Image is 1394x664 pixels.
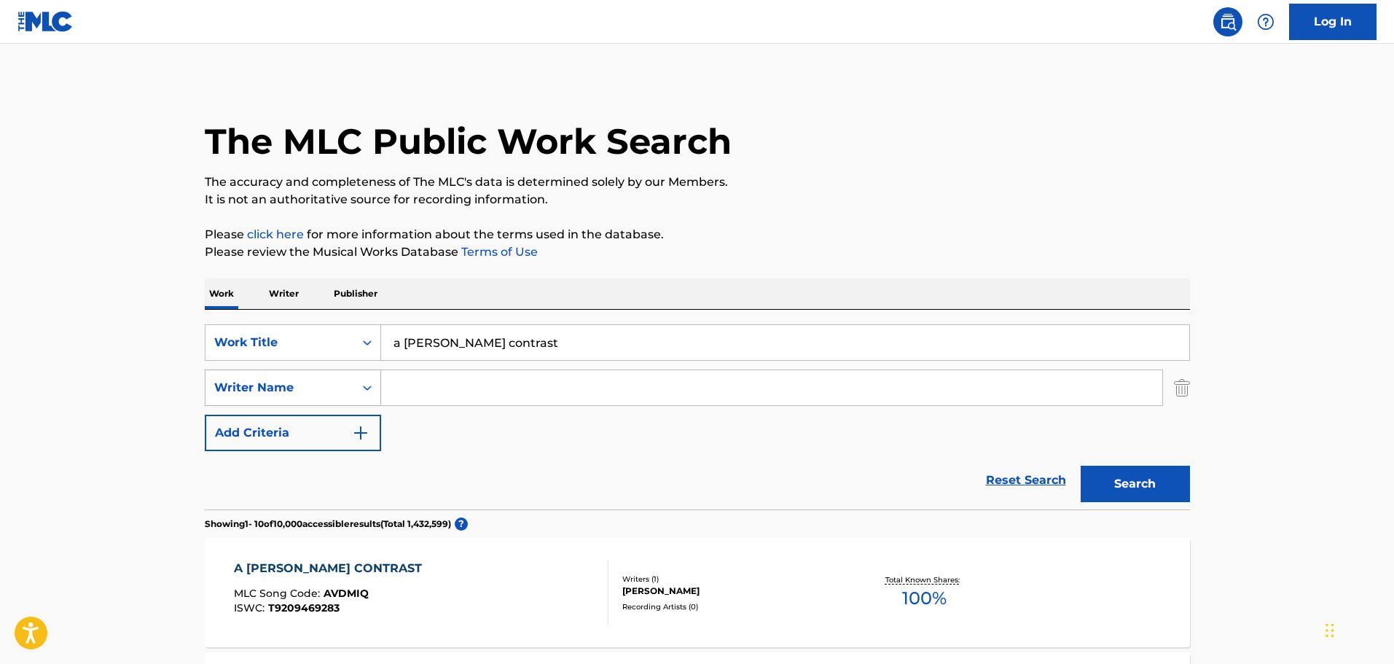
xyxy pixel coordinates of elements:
[458,245,538,259] a: Terms of Use
[205,226,1190,243] p: Please for more information about the terms used in the database.
[205,538,1190,647] a: A [PERSON_NAME] CONTRASTMLC Song Code:AVDMIQISWC:T9209469283Writers (1)[PERSON_NAME]Recording Art...
[205,278,238,309] p: Work
[234,560,429,577] div: A [PERSON_NAME] CONTRAST
[265,278,303,309] p: Writer
[885,574,963,585] p: Total Known Shares:
[268,601,340,614] span: T9209469283
[205,324,1190,509] form: Search Form
[352,424,369,442] img: 9d2ae6d4665cec9f34b9.svg
[205,120,732,163] h1: The MLC Public Work Search
[329,278,382,309] p: Publisher
[205,415,381,451] button: Add Criteria
[205,517,451,531] p: Showing 1 - 10 of 10,000 accessible results (Total 1,432,599 )
[979,464,1073,496] a: Reset Search
[234,601,268,614] span: ISWC :
[1219,13,1237,31] img: search
[1326,609,1334,652] div: Drag
[205,173,1190,191] p: The accuracy and completeness of The MLC's data is determined solely by our Members.
[622,601,842,612] div: Recording Artists ( 0 )
[622,585,842,598] div: [PERSON_NAME]
[902,585,947,612] span: 100 %
[214,334,345,351] div: Work Title
[622,574,842,585] div: Writers ( 1 )
[1251,7,1280,36] div: Help
[1289,4,1377,40] a: Log In
[1257,13,1274,31] img: help
[214,379,345,397] div: Writer Name
[1081,466,1190,502] button: Search
[455,517,468,531] span: ?
[1174,370,1190,406] img: Delete Criterion
[1321,594,1394,664] iframe: Chat Widget
[234,587,324,600] span: MLC Song Code :
[1213,7,1242,36] a: Public Search
[205,191,1190,208] p: It is not an authoritative source for recording information.
[324,587,369,600] span: AVDMIQ
[247,227,304,241] a: click here
[205,243,1190,261] p: Please review the Musical Works Database
[17,11,74,32] img: MLC Logo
